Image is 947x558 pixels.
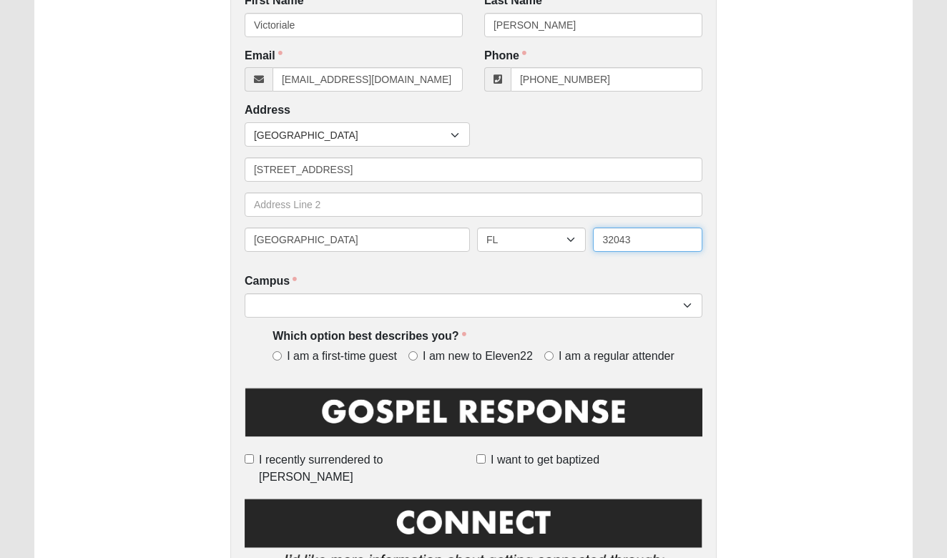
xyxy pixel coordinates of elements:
[245,273,297,290] label: Campus
[259,451,471,486] span: I recently surrendered to [PERSON_NAME]
[423,348,533,365] span: I am new to Eleven22
[245,227,470,252] input: City
[245,102,290,119] label: Address
[593,227,702,252] input: Zip
[544,351,554,361] input: I am a regular attender
[273,351,282,361] input: I am a first-time guest
[408,351,418,361] input: I am new to Eleven22
[273,328,466,345] label: Which option best describes you?
[287,348,397,365] span: I am a first-time guest
[245,386,702,449] img: GospelResponseBLK.png
[484,48,526,64] label: Phone
[245,48,283,64] label: Email
[254,123,451,147] span: [GEOGRAPHIC_DATA]
[491,451,599,469] span: I want to get baptized
[245,454,254,464] input: I recently surrendered to [PERSON_NAME]
[245,192,702,217] input: Address Line 2
[245,157,702,182] input: Address Line 1
[476,454,486,464] input: I want to get baptized
[559,348,674,365] span: I am a regular attender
